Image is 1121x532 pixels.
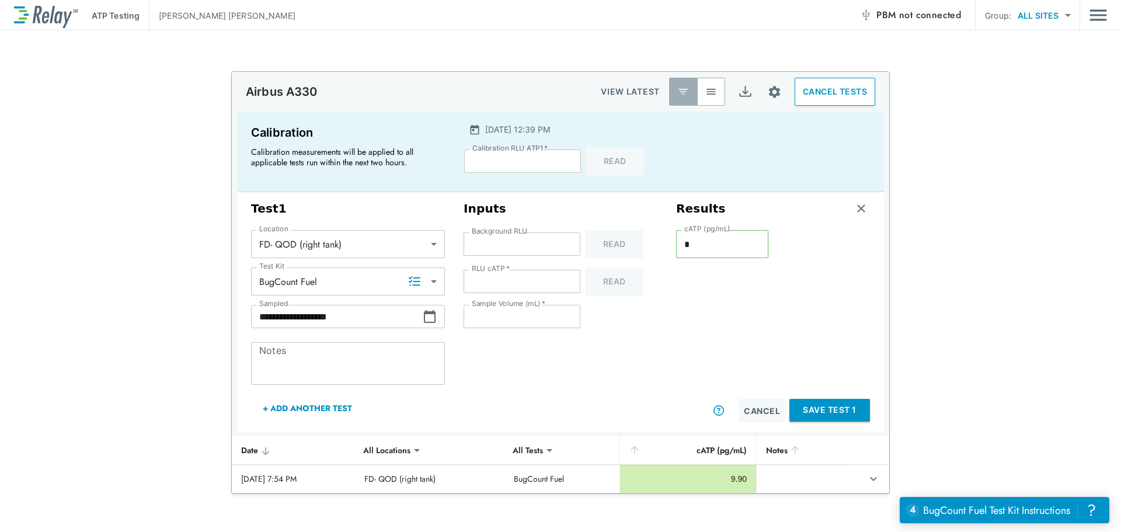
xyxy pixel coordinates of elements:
img: View All [705,86,717,98]
p: [PERSON_NAME] [PERSON_NAME] [159,9,295,22]
p: Airbus A330 [246,85,318,99]
h3: Inputs [464,201,657,216]
input: Choose date, selected date is Oct 9, 2025 [251,305,423,328]
span: PBM [876,7,961,23]
div: All Tests [504,439,551,462]
p: Calibration measurements will be applied to all applicable tests run within the next two hours. [251,147,438,168]
h3: Test 1 [251,201,445,216]
label: cATP (pg/mL) [684,225,730,233]
button: Export [731,78,759,106]
img: Calender Icon [469,124,481,135]
td: BugCount Fuel [504,465,619,493]
iframe: Resource center [900,497,1109,523]
p: VIEW LATEST [601,85,660,99]
div: 9.90 [629,473,747,485]
label: Sampled [259,300,288,308]
td: FD- QOD (right tank) [355,465,504,493]
div: All Locations [355,439,419,462]
label: RLU cATP [472,265,510,273]
table: sticky table [232,436,889,493]
img: Offline Icon [860,9,872,21]
button: Cancel [739,399,785,422]
label: Sample Volume (mL) [472,300,545,308]
div: FD- QOD (right tank) [251,232,445,256]
p: Group: [985,9,1011,22]
h3: Results [676,201,726,216]
img: Latest [677,86,689,98]
div: Notes [766,443,837,457]
button: Main menu [1089,4,1107,26]
th: Date [232,436,355,465]
label: Test Kit [259,262,285,270]
button: CANCEL TESTS [795,78,875,106]
img: Drawer Icon [1089,4,1107,26]
img: Settings Icon [767,85,782,99]
button: Site setup [759,77,790,107]
img: Remove [855,203,867,214]
button: PBM not connected [855,4,966,27]
label: Location [259,225,288,233]
div: BugCount Fuel [251,270,445,293]
button: expand row [864,469,883,489]
div: cATP (pg/mL) [629,443,747,457]
p: [DATE] 12:39 PM [485,123,550,135]
label: Background RLU [472,227,527,235]
p: Calibration [251,123,443,142]
img: LuminUltra Relay [14,3,78,28]
button: Save Test 1 [789,399,870,422]
span: not connected [899,8,961,22]
img: Export Icon [738,85,753,99]
p: ATP Testing [92,9,140,22]
button: + Add Another Test [251,394,364,422]
div: [DATE] 7:54 PM [241,473,346,485]
label: Calibration RLU ATP1 [472,144,548,152]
